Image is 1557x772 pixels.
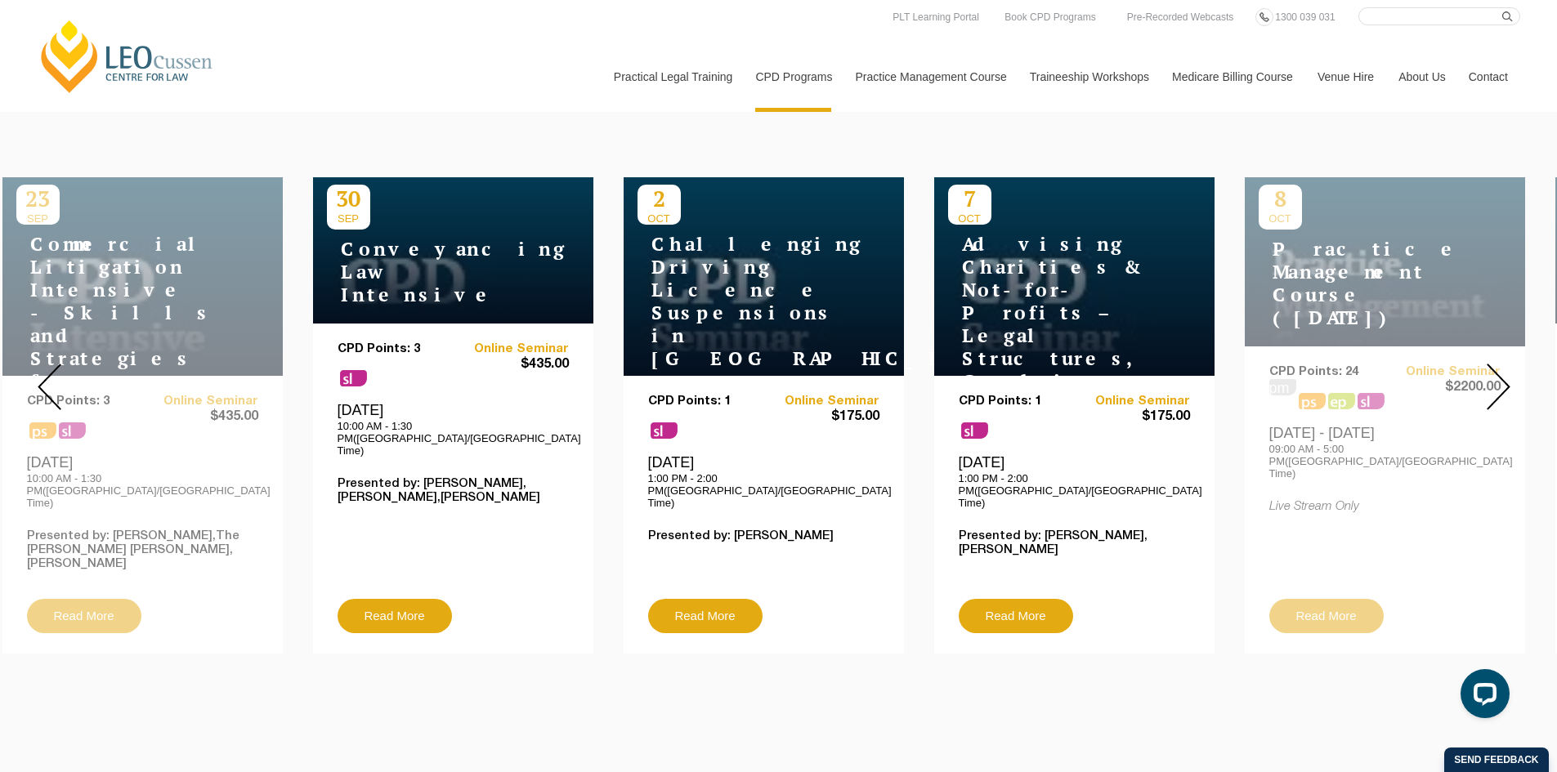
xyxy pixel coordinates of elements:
p: Presented by: [PERSON_NAME],[PERSON_NAME] [959,529,1190,557]
p: 2 [638,185,681,212]
div: [DATE] [338,401,569,457]
span: $175.00 [763,408,879,426]
a: Read More [648,599,763,633]
span: $175.00 [1074,408,1190,426]
p: CPD Points: 3 [338,342,454,356]
a: Practical Legal Training [602,42,744,112]
p: 1:00 PM - 2:00 PM([GEOGRAPHIC_DATA]/[GEOGRAPHIC_DATA] Time) [959,472,1190,509]
span: SEP [327,212,370,225]
h4: Advising Charities & Not-for-Profits – Legal Structures, Compliance & Risk Management [948,233,1152,439]
h4: Challenging Driving Licence Suspensions in [GEOGRAPHIC_DATA] [638,233,842,370]
a: Contact [1456,42,1520,112]
a: Medicare Billing Course [1160,42,1305,112]
p: Presented by: [PERSON_NAME],[PERSON_NAME],[PERSON_NAME] [338,477,569,505]
a: Book CPD Programs [1000,8,1099,26]
span: OCT [638,212,681,225]
a: Pre-Recorded Webcasts [1123,8,1238,26]
span: $435.00 [453,356,569,373]
a: [PERSON_NAME] Centre for Law [37,18,217,95]
p: CPD Points: 1 [959,395,1075,408]
a: PLT Learning Portal [888,8,983,26]
span: sl [340,370,367,386]
p: 1:00 PM - 2:00 PM([GEOGRAPHIC_DATA]/[GEOGRAPHIC_DATA] Time) [648,472,879,509]
p: 30 [327,185,370,212]
a: Online Seminar [763,395,879,408]
p: CPD Points: 1 [648,395,764,408]
p: Presented by: [PERSON_NAME] [648,529,879,543]
a: Traineeship Workshops [1018,42,1160,112]
a: About Us [1386,42,1456,112]
span: sl [651,422,678,439]
div: [DATE] [648,453,879,509]
div: [DATE] [959,453,1190,509]
a: Venue Hire [1305,42,1386,112]
a: Practice Management Course [843,42,1018,112]
a: Online Seminar [453,342,569,356]
a: Online Seminar [1074,395,1190,408]
img: Prev [38,364,61,410]
span: sl [961,422,988,439]
p: 7 [948,185,991,212]
a: Read More [959,599,1073,633]
p: 10:00 AM - 1:30 PM([GEOGRAPHIC_DATA]/[GEOGRAPHIC_DATA] Time) [338,420,569,457]
span: OCT [948,212,991,225]
a: 1300 039 031 [1271,8,1339,26]
a: CPD Programs [743,42,843,112]
span: 1300 039 031 [1275,11,1335,23]
img: Next [1487,364,1510,410]
h4: Conveyancing Law Intensive [327,238,531,306]
iframe: LiveChat chat widget [1447,663,1516,731]
a: Read More [338,599,452,633]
